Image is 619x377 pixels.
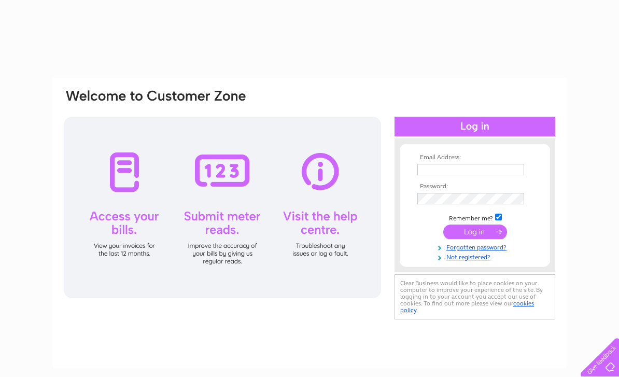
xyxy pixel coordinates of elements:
td: Remember me? [415,212,535,222]
a: Not registered? [417,252,535,261]
input: Submit [443,225,507,239]
th: Password: [415,183,535,190]
a: Forgotten password? [417,242,535,252]
th: Email Address: [415,154,535,161]
a: cookies policy [400,300,534,314]
div: Clear Business would like to place cookies on your computer to improve your experience of the sit... [395,274,555,319]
